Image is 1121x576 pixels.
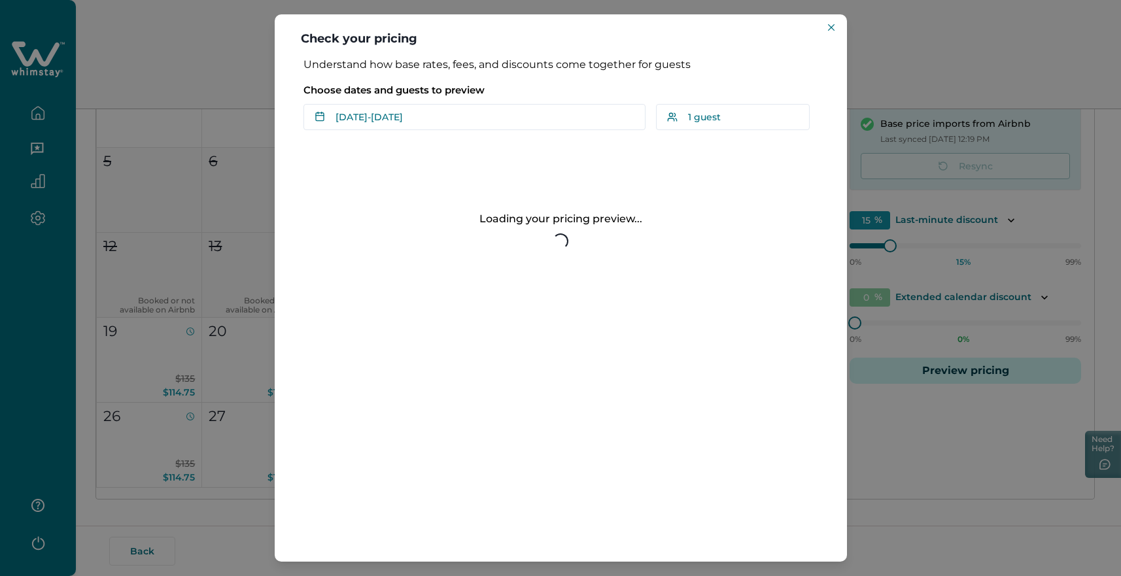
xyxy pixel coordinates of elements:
[656,104,818,130] button: 1 guest
[303,58,818,71] p: Understand how base rates, fees, and discounts come together for guests
[303,104,646,130] button: [DATE]-[DATE]
[303,84,818,97] p: Choose dates and guests to preview
[479,212,642,226] p: Loading your pricing preview...
[823,20,839,35] button: Close
[656,104,810,130] button: 1 guest
[275,14,847,58] header: Check your pricing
